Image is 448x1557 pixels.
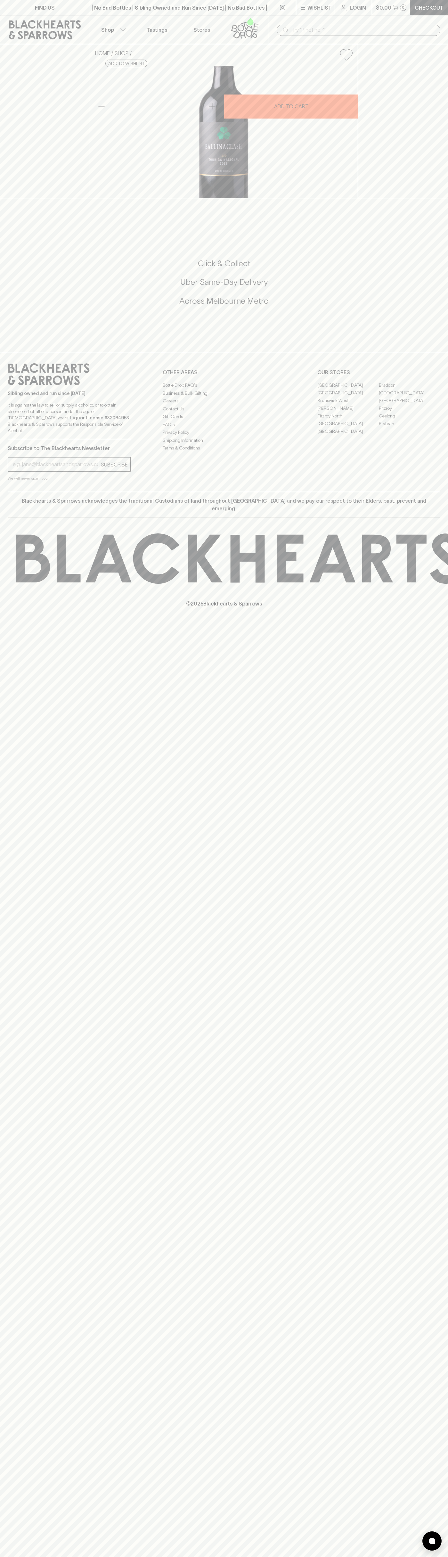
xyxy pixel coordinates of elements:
p: SUBSCRIBE [101,461,128,468]
p: OUR STORES [317,368,440,376]
a: [GEOGRAPHIC_DATA] [317,381,379,389]
p: Sibling owned and run since [DATE] [8,390,131,397]
a: Prahran [379,420,440,427]
button: Add to wishlist [338,47,355,63]
a: Business & Bulk Gifting [163,389,286,397]
a: Careers [163,397,286,405]
div: Call to action block [8,233,440,340]
button: Shop [90,15,135,44]
a: Gift Cards [163,413,286,421]
a: Braddon [379,381,440,389]
p: Shop [101,26,114,34]
a: HOME [95,50,110,56]
img: 41447.png [90,66,358,198]
p: OTHER AREAS [163,368,286,376]
a: Fitzroy [379,404,440,412]
h5: Across Melbourne Metro [8,296,440,306]
p: Stores [193,26,210,34]
a: [GEOGRAPHIC_DATA] [317,427,379,435]
p: FIND US [35,4,55,12]
a: Shipping Information [163,436,286,444]
a: SHOP [115,50,128,56]
button: ADD TO CART [224,95,358,119]
p: ADD TO CART [274,103,308,110]
p: We will never spam you [8,475,131,482]
button: Add to wishlist [105,60,147,67]
p: It is against the law to sell or supply alcohol to, or to obtain alcohol on behalf of a person un... [8,402,131,434]
a: [PERSON_NAME] [317,404,379,412]
a: [GEOGRAPHIC_DATA] [379,389,440,397]
p: Tastings [147,26,167,34]
a: [GEOGRAPHIC_DATA] [317,389,379,397]
a: [GEOGRAPHIC_DATA] [317,420,379,427]
a: Brunswick West [317,397,379,404]
a: [GEOGRAPHIC_DATA] [379,397,440,404]
a: Tastings [134,15,179,44]
a: Geelong [379,412,440,420]
input: e.g. jane@blackheartsandsparrows.com.au [13,459,98,470]
input: Try "Pinot noir" [292,25,435,35]
h5: Click & Collect [8,258,440,269]
a: Stores [179,15,224,44]
a: Bottle Drop FAQ's [163,382,286,389]
p: Blackhearts & Sparrows acknowledges the traditional Custodians of land throughout [GEOGRAPHIC_DAT... [12,497,436,512]
p: Login [350,4,366,12]
a: FAQ's [163,421,286,428]
p: Wishlist [307,4,332,12]
p: $0.00 [376,4,391,12]
a: Fitzroy North [317,412,379,420]
a: Terms & Conditions [163,444,286,452]
strong: Liquor License #32064953 [70,415,129,420]
p: 0 [402,6,404,9]
img: bubble-icon [429,1538,435,1544]
p: Subscribe to The Blackhearts Newsletter [8,444,131,452]
h5: Uber Same-Day Delivery [8,277,440,287]
a: Contact Us [163,405,286,413]
button: SUBSCRIBE [98,457,130,471]
p: Checkout [415,4,444,12]
a: Privacy Policy [163,429,286,436]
